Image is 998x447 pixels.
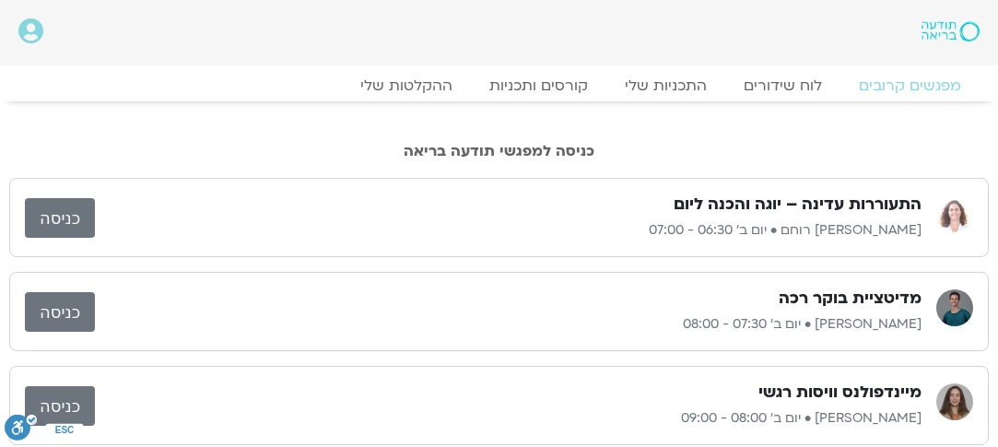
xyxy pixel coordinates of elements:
[18,76,980,95] nav: Menu
[95,407,922,429] p: [PERSON_NAME] • יום ב׳ 08:00 - 09:00
[25,386,95,426] a: כניסה
[95,219,922,241] p: [PERSON_NAME] רוחם • יום ב׳ 06:30 - 07:00
[9,143,989,159] h2: כניסה למפגשי תודעה בריאה
[936,289,973,326] img: אורי דאובר
[342,76,471,95] a: ההקלטות שלי
[25,292,95,332] a: כניסה
[936,383,973,420] img: הילן נבות
[674,194,922,216] h3: התעוררות עדינה – יוגה והכנה ליום
[471,76,606,95] a: קורסים ותכניות
[25,198,95,238] a: כניסה
[95,313,922,335] p: [PERSON_NAME] • יום ב׳ 07:30 - 08:00
[606,76,725,95] a: התכניות שלי
[936,195,973,232] img: אורנה סמלסון רוחם
[840,76,980,95] a: מפגשים קרובים
[758,382,922,404] h3: מיינדפולנס וויסות רגשי
[779,288,922,310] h3: מדיטציית בוקר רכה
[725,76,840,95] a: לוח שידורים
